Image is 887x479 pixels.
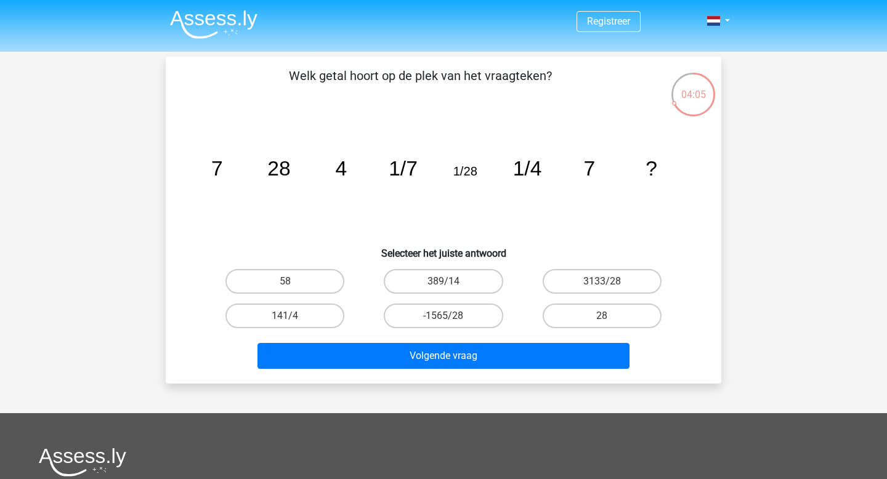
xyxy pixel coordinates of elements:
label: 28 [543,304,662,328]
button: Volgende vraag [257,343,630,369]
tspan: 7 [583,157,595,180]
label: 141/4 [225,304,344,328]
div: 04:05 [670,71,716,102]
tspan: 28 [267,157,290,180]
label: 58 [225,269,344,294]
a: Registreer [587,15,630,27]
tspan: ? [646,157,657,180]
label: 389/14 [384,269,503,294]
tspan: 4 [335,157,347,180]
tspan: 1/4 [513,157,542,180]
img: Assessly logo [39,448,126,477]
tspan: 7 [211,157,223,180]
label: 3133/28 [543,269,662,294]
tspan: 1/7 [389,157,418,180]
label: -1565/28 [384,304,503,328]
p: Welk getal hoort op de plek van het vraagteken? [185,66,655,103]
tspan: 1/28 [453,164,477,178]
h6: Selecteer het juiste antwoord [185,238,702,259]
img: Assessly [170,10,257,39]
